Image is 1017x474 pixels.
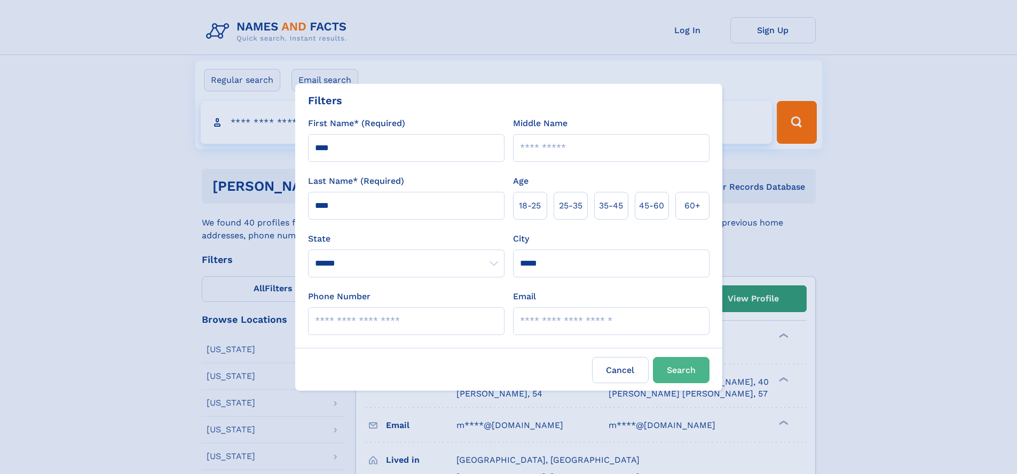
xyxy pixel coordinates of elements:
label: Last Name* (Required) [308,175,404,188]
label: First Name* (Required) [308,117,405,130]
label: Cancel [592,357,649,383]
label: Email [513,290,536,303]
span: 25‑35 [559,199,582,212]
label: State [308,232,504,245]
label: Phone Number [308,290,370,303]
label: Age [513,175,529,188]
div: Filters [308,92,342,108]
button: Search [653,357,709,383]
span: 35‑45 [599,199,623,212]
span: 45‑60 [639,199,664,212]
label: City [513,232,529,245]
span: 18‑25 [519,199,541,212]
label: Middle Name [513,117,567,130]
span: 60+ [684,199,700,212]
